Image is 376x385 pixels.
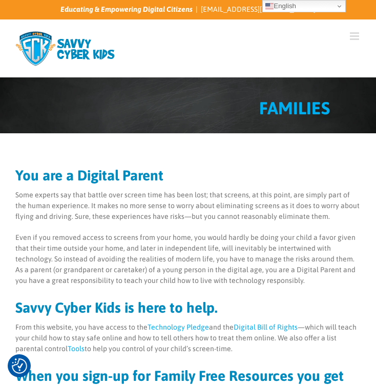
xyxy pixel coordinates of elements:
[148,323,209,331] a: Technology Pledge
[15,300,361,315] h2: Savvy Cyber Kids is here to help.
[12,358,27,374] button: Consent Preferences
[15,31,118,67] img: Savvy Cyber Kids Logo
[15,190,361,222] p: Some experts say that battle over screen time has been lost; that screens, at this point, are sim...
[259,98,330,118] span: FAMILIES
[201,5,316,13] a: [EMAIL_ADDRESS][DOMAIN_NAME]
[12,358,27,374] img: Revisit consent button
[350,31,361,42] a: Toggle mobile menu
[234,323,298,331] a: Digital Bill of Rights
[15,168,361,183] h2: You are a Digital Parent
[193,4,201,15] span: |
[15,322,361,354] p: From this website, you have access to the and the —which will teach your child how to stay safe o...
[68,345,85,353] a: Tools
[265,2,274,10] img: en
[60,5,193,13] i: Educating & Empowering Digital Citizens
[15,232,361,286] p: Even if you removed access to screens from your home, you would hardly be doing your child a favo...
